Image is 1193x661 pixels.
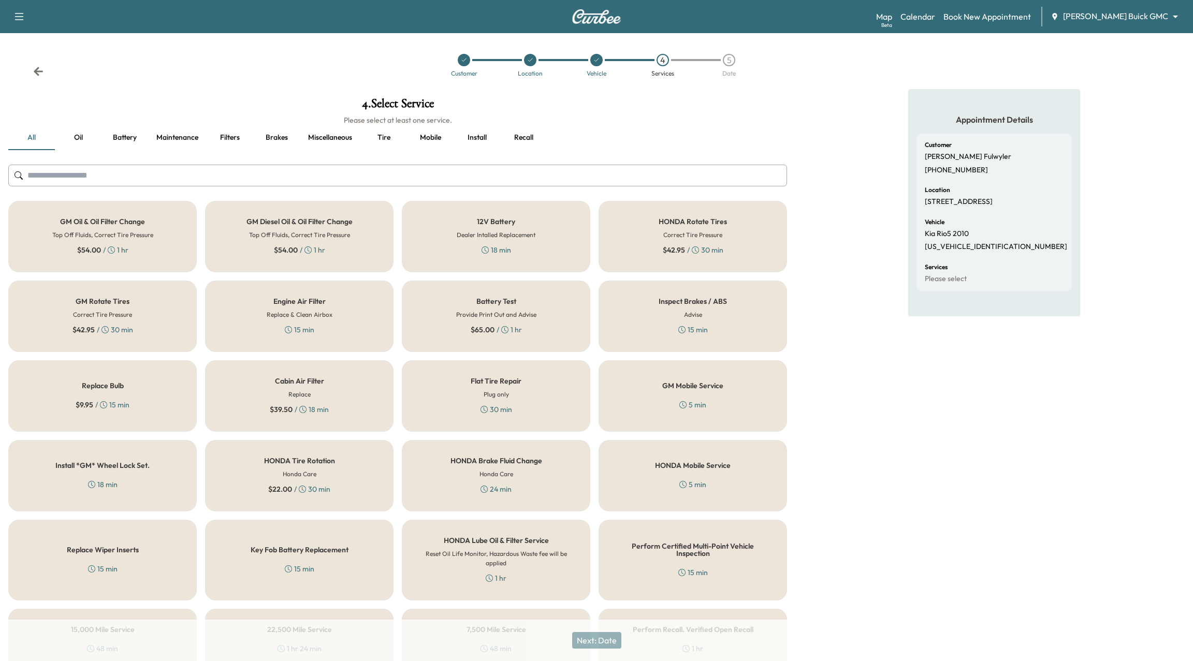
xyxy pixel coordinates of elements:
div: Back [33,66,43,77]
div: / 1 hr [77,245,128,255]
div: / 30 min [268,484,330,494]
div: Location [518,70,543,77]
h5: GM Rotate Tires [76,298,129,305]
div: Beta [881,21,892,29]
div: Services [651,70,674,77]
h6: Services [925,264,948,270]
h5: Flat Tire Repair [471,377,521,385]
span: $ 65.00 [471,325,494,335]
button: all [8,125,55,150]
div: / 15 min [76,400,129,410]
h5: Perform Certified Multi-Point Vehicle Inspection [616,542,770,557]
div: Date [722,70,736,77]
h5: Key Fob Battery Replacement [251,546,348,553]
button: Install [454,125,500,150]
button: Tire [360,125,407,150]
span: $ 9.95 [76,400,93,410]
h5: HONDA Mobile Service [655,462,731,469]
div: / 30 min [663,245,723,255]
p: [US_VEHICLE_IDENTIFICATION_NUMBER] [925,242,1067,252]
h6: Correct Tire Pressure [73,310,132,319]
button: Filters [207,125,253,150]
span: $ 39.50 [270,404,293,415]
h5: HONDA Brake Fluid Change [450,457,542,464]
span: $ 42.95 [72,325,95,335]
a: Calendar [900,10,935,23]
button: Miscellaneous [300,125,360,150]
div: 5 min [679,400,706,410]
div: 15 min [285,325,314,335]
img: Curbee Logo [572,9,621,24]
h5: Install *GM* Wheel Lock Set. [55,462,150,469]
h5: HONDA Lube Oil & Filter Service [444,537,549,544]
h5: HONDA Rotate Tires [659,218,727,225]
div: 1 hr [486,573,506,583]
button: Maintenance [148,125,207,150]
button: Battery [101,125,148,150]
h1: 4 . Select Service [8,97,787,115]
h6: Vehicle [925,219,944,225]
h6: Dealer Intalled Replacement [457,230,535,240]
h6: Please select at least one service. [8,115,787,125]
div: 5 min [679,479,706,490]
div: 15 min [285,564,314,574]
div: Vehicle [587,70,606,77]
p: [PERSON_NAME] Fulwyler [925,152,1011,161]
button: Mobile [407,125,454,150]
h6: Top Off Fluids, Correct Tire Pressure [52,230,153,240]
a: Book New Appointment [943,10,1031,23]
p: [PHONE_NUMBER] [925,166,988,175]
h6: Customer [925,142,952,148]
h6: Top Off Fluids, Correct Tire Pressure [249,230,350,240]
h6: Location [925,187,950,193]
h6: Correct Tire Pressure [663,230,722,240]
h5: Battery Test [476,298,516,305]
span: $ 22.00 [268,484,292,494]
div: / 1 hr [471,325,522,335]
h6: Advise [684,310,702,319]
div: / 1 hr [274,245,325,255]
div: 15 min [678,567,708,578]
p: Please select [925,274,967,284]
span: $ 42.95 [663,245,685,255]
h5: Engine Air Filter [273,298,326,305]
a: MapBeta [876,10,892,23]
div: 15 min [88,564,118,574]
h5: Replace Bulb [82,382,124,389]
p: [STREET_ADDRESS] [925,197,993,207]
h5: Inspect Brakes / ABS [659,298,727,305]
div: / 18 min [270,404,329,415]
span: $ 54.00 [77,245,101,255]
span: [PERSON_NAME] Buick GMC [1063,10,1168,22]
div: 5 [723,54,735,66]
h5: Replace Wiper Inserts [67,546,139,553]
h6: Provide Print Out and Advise [456,310,536,319]
h6: Replace & Clean Airbox [267,310,332,319]
h5: GM Oil & Oil Filter Change [60,218,145,225]
div: 4 [657,54,669,66]
h5: GM Diesel Oil & Oil Filter Change [246,218,353,225]
h6: Plug only [484,390,509,399]
div: 18 min [88,479,118,490]
button: Recall [500,125,547,150]
h5: GM Mobile Service [662,382,723,389]
button: Brakes [253,125,300,150]
h5: Cabin Air Filter [275,377,324,385]
span: $ 54.00 [274,245,298,255]
h6: Reset Oil Life Monitor, Hazardous Waste fee will be applied [419,549,573,568]
h5: Appointment Details [916,114,1072,125]
button: Oil [55,125,101,150]
div: 18 min [482,245,511,255]
p: Kia Rio5 2010 [925,229,969,239]
h5: 12V Battery [477,218,515,225]
h6: Honda Care [479,469,513,479]
h6: Honda Care [283,469,316,479]
div: Customer [451,70,477,77]
h5: HONDA Tire Rotation [264,457,335,464]
div: / 30 min [72,325,133,335]
h6: Replace [288,390,311,399]
div: 15 min [678,325,708,335]
div: 30 min [481,404,512,415]
div: 24 min [481,484,512,494]
div: basic tabs example [8,125,787,150]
